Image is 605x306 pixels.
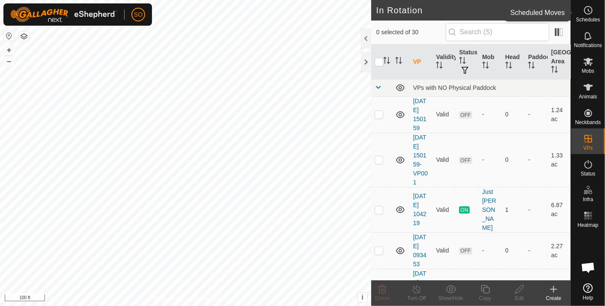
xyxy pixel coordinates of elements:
div: Edit [502,294,536,302]
p-sorticon: Activate to sort [383,58,390,65]
span: SO [134,10,143,19]
span: Status [581,171,595,176]
th: Paddock [525,45,548,80]
span: Delete [375,295,390,301]
td: 1 [502,187,525,232]
p-sorticon: Activate to sort [551,67,558,74]
td: 2.27 ac [548,232,571,269]
div: - [482,110,498,119]
p-sorticon: Activate to sort [395,58,402,65]
div: - [482,155,498,164]
td: Valid [432,232,456,269]
th: Status [456,45,479,80]
td: 1.24 ac [548,96,571,133]
p-sorticon: Activate to sort [528,63,535,70]
span: Heatmap [578,223,599,228]
span: 30 [553,4,562,17]
span: Notifications [574,43,602,48]
td: - [525,187,548,232]
td: 0 [502,232,525,269]
button: i [358,293,367,302]
span: OFF [459,157,472,164]
div: VPs with NO Physical Paddock [413,84,567,91]
p-sorticon: Activate to sort [482,63,489,70]
p-sorticon: Activate to sort [459,58,466,65]
td: 0 [502,269,525,305]
button: + [4,45,14,55]
th: Head [502,45,525,80]
td: - [525,133,548,187]
button: – [4,56,14,66]
img: Gallagher Logo [10,7,117,22]
span: ON [459,206,469,214]
td: 2.52 ac [548,269,571,305]
a: [DATE] 093608 [413,270,426,304]
a: Contact Us [194,295,219,303]
span: Schedules [576,17,600,22]
a: [DATE] 150159-VP001 [413,134,428,186]
td: - [525,269,548,305]
td: - [525,96,548,133]
div: - [482,246,498,255]
div: Just [PERSON_NAME] [482,187,498,232]
th: Mob [479,45,502,80]
span: Neckbands [575,120,601,125]
td: Valid [432,96,456,133]
span: Animals [579,94,597,99]
td: Valid [432,187,456,232]
span: Mobs [582,68,594,74]
td: 0 [502,96,525,133]
span: 0 selected of 30 [376,28,446,37]
a: [DATE] 093453 [413,234,426,267]
td: Valid [432,269,456,305]
td: 6.87 ac [548,187,571,232]
th: [GEOGRAPHIC_DATA] Area [548,45,571,80]
input: Search (S) [446,23,549,41]
div: Copy [468,294,502,302]
h2: In Rotation [376,5,553,15]
span: Help [583,295,593,300]
th: VP [410,45,433,80]
a: Help [571,280,605,304]
td: 1.33 ac [548,133,571,187]
p-sorticon: Activate to sort [436,63,443,70]
td: - [525,232,548,269]
span: Infra [583,197,593,202]
button: Reset Map [4,31,14,41]
span: VPs [583,146,593,151]
div: Create [536,294,571,302]
td: Valid [432,133,456,187]
th: Validity [432,45,456,80]
div: Open chat [575,255,601,280]
span: i [361,294,363,301]
button: Map Layers [19,31,29,42]
div: Turn Off [399,294,434,302]
p-sorticon: Activate to sort [505,63,512,70]
span: OFF [459,111,472,119]
a: [DATE] 104219 [413,193,426,226]
a: Privacy Policy [152,295,184,303]
div: Show/Hide [434,294,468,302]
span: OFF [459,247,472,255]
td: 0 [502,133,525,187]
a: [DATE] 150159 [413,98,426,131]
